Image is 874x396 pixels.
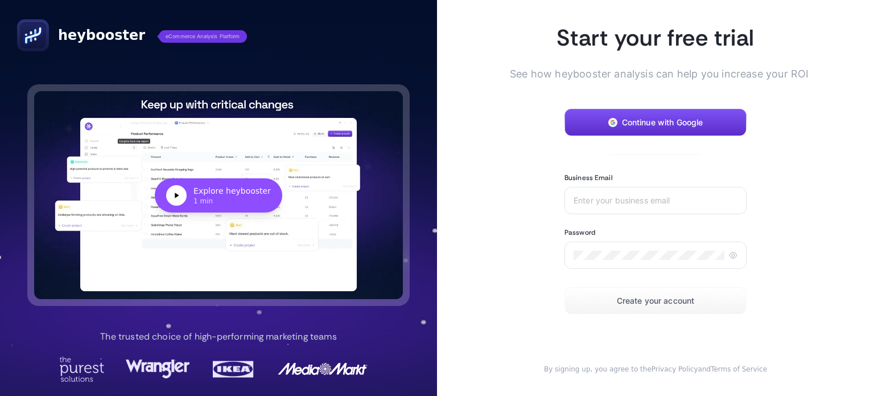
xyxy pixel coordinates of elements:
[528,23,783,52] h1: Start your free trial
[617,296,695,305] span: Create your account
[277,357,368,382] img: MediaMarkt
[574,196,737,205] input: Enter your business email
[564,173,613,182] label: Business Email
[34,91,403,299] button: Explore heybooster1 min
[544,365,652,373] span: By signing up, you agree to the
[159,30,247,43] span: eCommerce Analysis Platform
[100,330,336,344] p: The trusted choice of high-performing marketing teams
[652,365,698,373] a: Privacy Policy
[126,357,189,382] img: Wrangler
[59,357,105,382] img: Purest
[528,365,783,374] div: and
[211,357,256,382] img: Ikea
[58,26,145,44] span: heybooster
[17,19,247,51] a: heyboostereCommerce Analysis Platform
[193,197,271,206] div: 1 min
[510,66,783,81] span: See how heybooster analysis can help you increase your ROI
[564,228,595,237] label: Password
[711,365,767,373] a: Terms of Service
[564,109,747,136] button: Continue with Google
[193,185,271,197] div: Explore heybooster
[622,118,703,127] span: Continue with Google
[564,287,747,315] button: Create your account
